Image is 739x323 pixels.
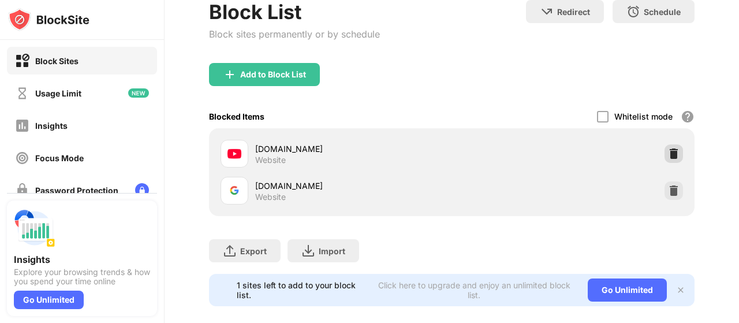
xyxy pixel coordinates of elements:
div: Export [240,246,267,256]
div: Block sites permanently or by schedule [209,28,380,40]
div: Whitelist mode [614,112,673,121]
img: favicons [227,184,241,198]
img: favicons [227,147,241,161]
img: block-on.svg [15,54,29,68]
div: Go Unlimited [588,279,667,302]
div: [DOMAIN_NAME] [255,180,452,192]
div: Redirect [557,7,590,17]
img: focus-off.svg [15,151,29,165]
img: new-icon.svg [128,88,149,98]
div: Import [319,246,345,256]
div: Blocked Items [209,112,264,121]
img: time-usage-off.svg [15,86,29,101]
div: Add to Block List [240,70,306,79]
img: password-protection-off.svg [15,183,29,198]
img: x-button.svg [676,285,685,295]
div: Insights [35,121,68,131]
div: Usage Limit [35,88,81,98]
img: insights-off.svg [15,118,29,133]
div: [DOMAIN_NAME] [255,143,452,155]
img: logo-blocksite.svg [8,8,89,31]
div: Go Unlimited [14,291,84,309]
img: lock-menu.svg [135,183,149,197]
div: Website [255,192,286,202]
div: Click here to upgrade and enjoy an unlimited block list. [374,280,574,300]
div: 1 sites left to add to your block list. [237,280,367,300]
div: Explore your browsing trends & how you spend your time online [14,268,150,286]
div: Website [255,155,286,165]
div: Schedule [644,7,681,17]
div: Focus Mode [35,153,84,163]
img: push-insights.svg [14,207,55,249]
div: Block Sites [35,56,79,66]
div: Password Protection [35,185,118,195]
div: Insights [14,254,150,265]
